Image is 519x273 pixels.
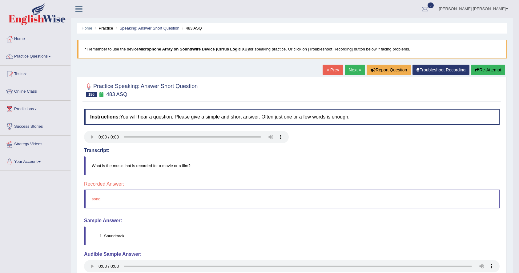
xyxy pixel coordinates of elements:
h4: Audible Sample Answer: [84,251,500,257]
a: Predictions [0,101,70,116]
button: Report Question [367,65,411,75]
h4: Sample Answer: [84,218,500,223]
a: Success Stories [0,118,70,134]
h4: You will hear a question. Please give a simple and short answer. Often just one or a few words is... [84,109,500,125]
b: Instructions: [90,114,120,119]
small: Exam occurring question [98,92,105,98]
h2: Practice Speaking: Answer Short Question [84,82,198,97]
span: 0 [428,2,434,8]
b: Microphone Array on SoundWire Device (Cirrus Logic XU) [139,47,249,51]
a: Your Account [0,153,70,169]
a: Strategy Videos [0,136,70,151]
a: Speaking: Answer Short Question [119,26,179,30]
blockquote: * Remember to use the device for speaking practice. Or click on [Troubleshoot Recording] button b... [77,40,507,58]
blockquote: song [84,190,500,208]
span: 196 [86,92,97,97]
a: Practice Questions [0,48,70,63]
a: Online Class [0,83,70,98]
a: Next » [345,65,365,75]
li: Practice [93,25,113,31]
a: « Prev [323,65,343,75]
a: Tests [0,66,70,81]
blockquote: What is the music that is recorded for a movie or a film? [84,156,500,175]
button: Re-Attempt [471,65,505,75]
a: Home [82,26,92,30]
small: 483 ASQ [106,91,127,97]
li: Soundtrack [104,233,499,239]
li: 483 ASQ [180,25,202,31]
h4: Transcript: [84,148,500,153]
h4: Recorded Answer: [84,181,500,187]
a: Troubleshoot Recording [412,65,469,75]
a: Home [0,30,70,46]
